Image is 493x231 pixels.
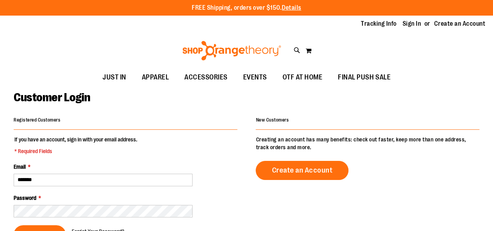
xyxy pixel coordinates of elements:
p: FREE Shipping, orders over $150. [192,4,301,12]
span: EVENTS [243,69,267,86]
p: Creating an account has many benefits: check out faster, keep more than one address, track orders... [256,136,479,151]
strong: New Customers [256,117,289,123]
span: Password [14,195,36,201]
a: Sign In [403,19,421,28]
a: JUST IN [95,69,134,86]
a: APPAREL [134,69,177,86]
span: Create an Account [272,166,332,175]
span: * Required Fields [14,147,137,155]
span: ACCESSORIES [184,69,228,86]
span: OTF AT HOME [283,69,323,86]
span: FINAL PUSH SALE [338,69,391,86]
a: Create an Account [256,161,348,180]
legend: If you have an account, sign in with your email address. [14,136,138,155]
a: ACCESSORIES [177,69,235,86]
strong: Registered Customers [14,117,60,123]
a: FINAL PUSH SALE [330,69,398,86]
span: Email [14,164,26,170]
a: Create an Account [434,19,486,28]
a: EVENTS [235,69,275,86]
span: Customer Login [14,91,90,104]
a: Details [282,4,301,11]
span: JUST IN [102,69,126,86]
a: Tracking Info [361,19,397,28]
a: OTF AT HOME [275,69,330,86]
span: APPAREL [142,69,169,86]
img: Shop Orangetheory [181,41,282,60]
